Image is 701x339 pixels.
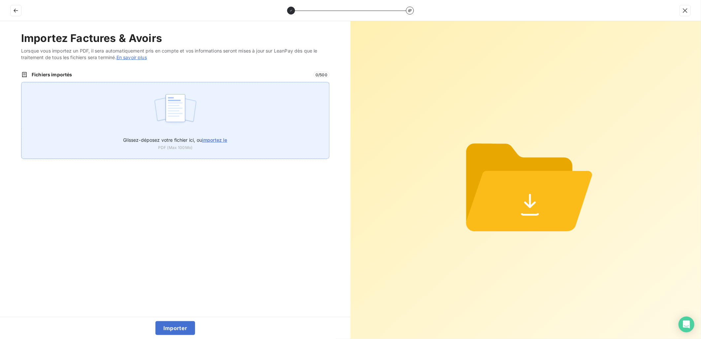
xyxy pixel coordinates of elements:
[155,321,195,335] button: Importer
[153,90,197,132] img: illustration
[21,48,329,61] span: Lorsque vous importez un PDF, il sera automatiquement pris en compte et vos informations seront m...
[117,55,147,60] a: En savoir plus
[158,145,192,151] span: PDF (Max 100Mo)
[32,71,310,78] span: Fichiers importés
[314,72,329,78] span: 0 / 500
[21,32,329,45] h2: Importez Factures & Avoirs
[202,137,227,143] span: importez le
[123,137,227,143] span: Glissez-déposez votre fichier ici, ou
[679,317,694,332] div: Open Intercom Messenger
